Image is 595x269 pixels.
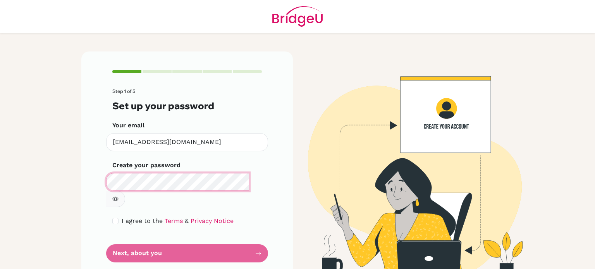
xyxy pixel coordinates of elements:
span: Step 1 of 5 [112,88,135,94]
span: I agree to the [122,217,163,224]
a: Privacy Notice [191,217,234,224]
h3: Set up your password [112,100,262,111]
label: Your email [112,121,144,130]
label: Create your password [112,161,181,170]
span: & [185,217,189,224]
a: Terms [165,217,183,224]
input: Insert your email* [106,133,268,151]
